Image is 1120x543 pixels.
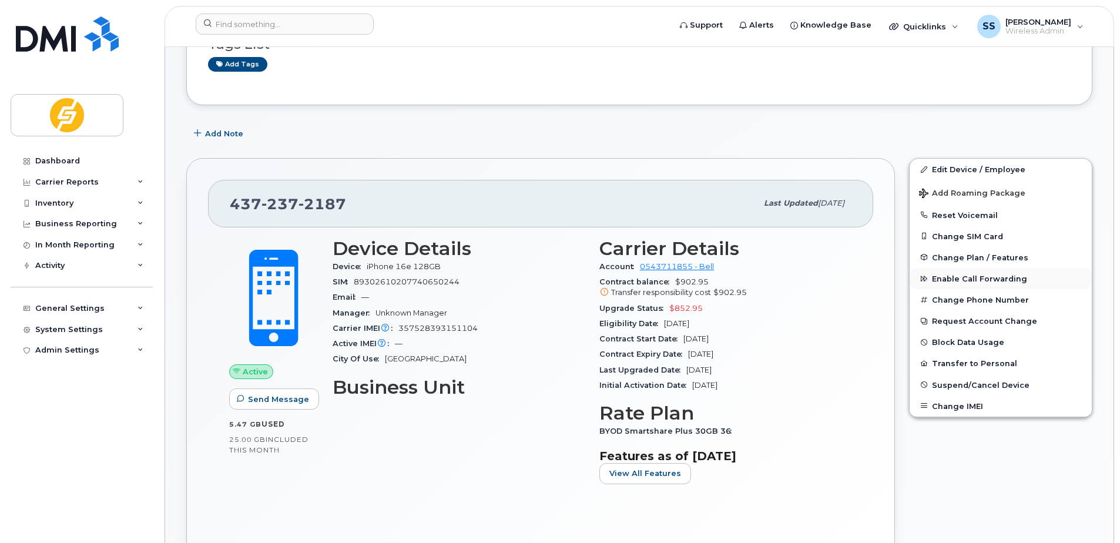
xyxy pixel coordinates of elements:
span: $902.95 [599,277,852,299]
span: Last updated [764,199,818,207]
span: Enable Call Forwarding [932,274,1027,283]
span: City Of Use [333,354,385,363]
h3: Business Unit [333,377,585,398]
span: Support [690,19,723,31]
button: Send Message [229,388,319,410]
span: 237 [261,195,299,213]
button: Change IMEI [910,395,1092,417]
div: Quicklinks [881,15,967,38]
span: [DATE] [683,334,709,343]
button: Request Account Change [910,310,1092,331]
input: Find something... [196,14,374,35]
a: Edit Device / Employee [910,159,1092,180]
span: [DATE] [688,350,713,358]
button: Transfer to Personal [910,353,1092,374]
span: 5.47 GB [229,420,261,428]
button: View All Features [599,463,691,484]
span: Last Upgraded Date [599,366,686,374]
h3: Carrier Details [599,238,852,259]
a: 0543711855 - Bell [640,262,714,271]
span: $852.95 [669,304,703,313]
span: Add Note [205,128,243,139]
span: Active [243,366,268,377]
h3: Features as of [DATE] [599,449,852,463]
span: BYOD Smartshare Plus 30GB 36 [599,427,737,435]
span: [DATE] [664,319,689,328]
span: Manager [333,309,375,317]
span: View All Features [609,468,681,479]
span: Upgrade Status [599,304,669,313]
span: 89302610207740650244 [354,277,460,286]
span: Knowledge Base [800,19,871,31]
span: Alerts [749,19,774,31]
h3: Rate Plan [599,403,852,424]
span: — [361,293,369,301]
span: Active IMEI [333,339,395,348]
span: Quicklinks [903,22,946,31]
button: Change Plan / Features [910,247,1092,268]
a: Add tags [208,57,267,72]
span: Transfer responsibility cost [611,288,711,297]
span: 2187 [299,195,346,213]
span: [PERSON_NAME] [1005,17,1071,26]
span: 25.00 GB [229,435,266,444]
button: Change SIM Card [910,226,1092,247]
button: Reset Voicemail [910,205,1092,226]
span: [DATE] [818,199,844,207]
button: Add Roaming Package [910,180,1092,205]
span: [DATE] [692,381,717,390]
span: Carrier IMEI [333,324,398,333]
span: Wireless Admin [1005,26,1071,36]
span: Suspend/Cancel Device [932,380,1030,389]
span: SS [982,19,995,33]
a: Alerts [731,14,782,37]
button: Change Phone Number [910,289,1092,310]
span: iPhone 16e 128GB [367,262,441,271]
a: Support [672,14,731,37]
span: Email [333,293,361,301]
a: Knowledge Base [782,14,880,37]
span: [GEOGRAPHIC_DATA] [385,354,467,363]
span: 437 [230,195,346,213]
span: Contract Expiry Date [599,350,688,358]
span: Contract Start Date [599,334,683,343]
span: $902.95 [713,288,747,297]
span: Initial Activation Date [599,381,692,390]
span: Change Plan / Features [932,253,1028,262]
span: Unknown Manager [375,309,447,317]
span: Device [333,262,367,271]
h3: Device Details [333,238,585,259]
div: Stefan Suba [969,15,1092,38]
span: — [395,339,403,348]
span: included this month [229,435,308,454]
span: Contract balance [599,277,675,286]
button: Suspend/Cancel Device [910,374,1092,395]
span: Account [599,262,640,271]
span: 357528393151104 [398,324,478,333]
span: SIM [333,277,354,286]
span: Eligibility Date [599,319,664,328]
button: Block Data Usage [910,331,1092,353]
span: used [261,420,285,428]
button: Enable Call Forwarding [910,268,1092,289]
h3: Tags List [208,37,1071,52]
button: Add Note [186,123,253,144]
span: [DATE] [686,366,712,374]
span: Add Roaming Package [919,189,1025,200]
span: Send Message [248,394,309,405]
